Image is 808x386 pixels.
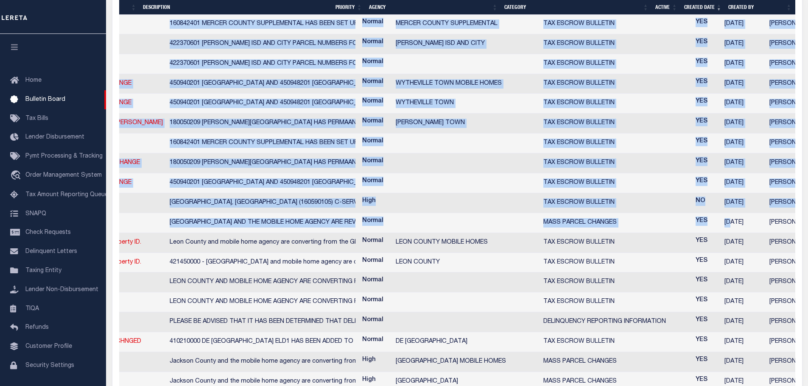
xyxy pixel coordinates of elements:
td: [DATE] [721,213,766,233]
span: Order Management System [25,172,102,178]
td: [DATE] [721,94,766,114]
td: [PERSON_NAME] TOWN [392,114,540,133]
label: YES [696,375,707,385]
td: [DATE] [721,74,766,94]
label: Normal [362,38,383,47]
label: Normal [362,296,383,305]
div: [GEOGRAPHIC_DATA] AND THE MOBILE HOME AGENCY ARE REVISING THEIR PARCEL NUMBER. FOR REAL ESTATE TH... [170,218,355,228]
label: YES [696,276,707,285]
i: travel_explore [10,170,24,181]
label: YES [696,137,707,146]
td: MERCER COUNTY SUPPLEMENTAL [392,14,540,34]
td: [DATE] [721,312,766,332]
span: Lender Disbursement [25,134,84,140]
span: Bulletin Board [25,97,65,103]
label: YES [696,97,707,106]
td: TAX ESCROW BULLETIN [540,173,692,193]
div: LEON COUNTY AND MOBILE HOME AGENCY ARE CONVERTING FROM THE GEO TO THE PROPERTY ID. EXAMPLE: 00008... [170,297,355,307]
td: MASS PARCEL CHANGES [540,213,692,233]
span: SNAPQ [25,211,46,217]
label: High [362,197,376,206]
label: YES [696,58,707,67]
div: 450940201 [GEOGRAPHIC_DATA] AND 450948201 [GEOGRAPHIC_DATA] MOBILE HOMES HAVE CHANGED THE ELD FRO... [170,79,355,89]
td: [DATE] [721,114,766,133]
td: [GEOGRAPHIC_DATA] MOBILE HOMES [392,352,540,372]
label: Normal [362,137,383,146]
label: Normal [362,97,383,106]
span: Customer Profile [25,344,72,350]
label: YES [696,217,707,226]
td: TAX ESCROW BULLETIN [540,34,692,54]
span: Pymt Processing & Tracking [25,153,103,159]
td: TAX ESCROW BULLETIN [540,292,692,312]
td: TAX ESCROW BULLETIN [540,332,692,352]
td: MASS PARCEL CHANGES [540,352,692,372]
label: YES [696,177,707,186]
td: TAX ESCROW BULLETIN [540,233,692,253]
td: LEON COUNTY MOBILE HOMES [392,233,540,253]
div: Leon County and mobile home agency are converting from the GEO to the Property ID. Example: 00008... [170,238,355,247]
td: [DATE] [721,34,766,54]
td: TAX ESCROW BULLETIN [540,54,692,74]
span: Check Requests [25,230,71,236]
td: LEON COUNTY [392,253,540,273]
div: PLEASE BE ADVISED THAT IT HAS BEEN DETERMINED THAT DELINQUENCY REPORTING FOR SCOTT COUNTY [US_STA... [170,317,355,327]
label: YES [696,296,707,305]
label: Normal [362,117,383,126]
td: TAX ESCROW BULLETIN [540,272,692,292]
td: TAX ESCROW BULLETIN [540,14,692,34]
label: Normal [362,58,383,67]
span: Taxing Entity [25,268,62,274]
div: 160842401 MERCER COUNTY SUPPLEMENTAL HAS BEEN SET UP FOR A ONE TIME COLLECTION FOR SUPPLEMENTAL S... [170,139,355,148]
div: 421450000 - [GEOGRAPHIC_DATA] and mobile home agency are converting from the GEO to the Property ... [170,258,355,267]
td: TAX ESCROW BULLETIN [540,74,692,94]
label: YES [696,117,707,126]
label: Normal [362,177,383,186]
label: YES [696,256,707,266]
label: Normal [362,78,383,87]
td: [DATE] [721,332,766,352]
div: 160842401 MERCER COUNTY SUPPLEMENTAL HAS BEEN SET UP FOR A ONE TIME COLLECTION FOR SUPPLEMENTAL S... [170,19,355,29]
label: YES [696,38,707,47]
span: Tax Bills [25,116,48,122]
label: Normal [362,256,383,266]
label: High [362,375,376,385]
td: TAX ESCROW BULLETIN [540,253,692,273]
td: [DATE] [721,272,766,292]
label: Normal [362,217,383,226]
div: 450940201 [GEOGRAPHIC_DATA] AND 450948201 [GEOGRAPHIC_DATA] MOBILE HOMES H AVE CHANGED THE ELD FR... [170,178,355,188]
span: Home [25,78,42,83]
label: YES [696,355,707,365]
td: [PERSON_NAME] ISD AND CITY [392,34,540,54]
div: LEON COUNTY AND MOBILE HOME AGENCY ARE CONVERTING FROM THE GEO TO THE PROPERTY ID. EXAMPLE: 00008... [170,278,355,287]
td: [DATE] [721,193,766,213]
div: Jackson County and the mobile home agency are converting from the Quick Ref ID to the Account/Pro... [170,357,355,367]
td: [DATE] [721,253,766,273]
label: Normal [362,316,383,325]
td: [DATE] [721,133,766,153]
span: Delinquent Letters [25,249,77,255]
td: WYTHEVILLE TOWN [392,94,540,114]
td: [DATE] [721,14,766,34]
div: 180050209 [PERSON_NAME][GEOGRAPHIC_DATA] HAS PERMAANENTLY CHANGED TO 2 INSTALLMENTS.THE NEW ELD'S... [170,119,355,128]
label: YES [696,78,707,87]
div: [GEOGRAPHIC_DATA], [GEOGRAPHIC_DATA] (160590105) C-SERVICE TAR REPORTING FOR 2025. PLEASE BE ADVI... [170,198,355,208]
label: YES [696,236,707,246]
td: [DATE] [721,153,766,173]
td: TAX ESCROW BULLETIN [540,94,692,114]
span: Tax Amount Reporting Queue [25,192,108,198]
td: [DATE] [721,352,766,372]
label: High [362,355,376,365]
label: NO [696,197,705,206]
td: DELINQUENCY REPORTING INFORMATION [540,312,692,332]
td: [DATE] [721,233,766,253]
td: [DATE] [721,173,766,193]
span: TIQA [25,305,39,311]
td: TAX ESCROW BULLETIN [540,133,692,153]
td: [DATE] [721,54,766,74]
span: Refunds [25,325,49,330]
td: TAX ESCROW BULLETIN [540,153,692,173]
span: Security Settings [25,363,74,369]
td: [DATE] [721,292,766,312]
td: TAX ESCROW BULLETIN [540,193,692,213]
